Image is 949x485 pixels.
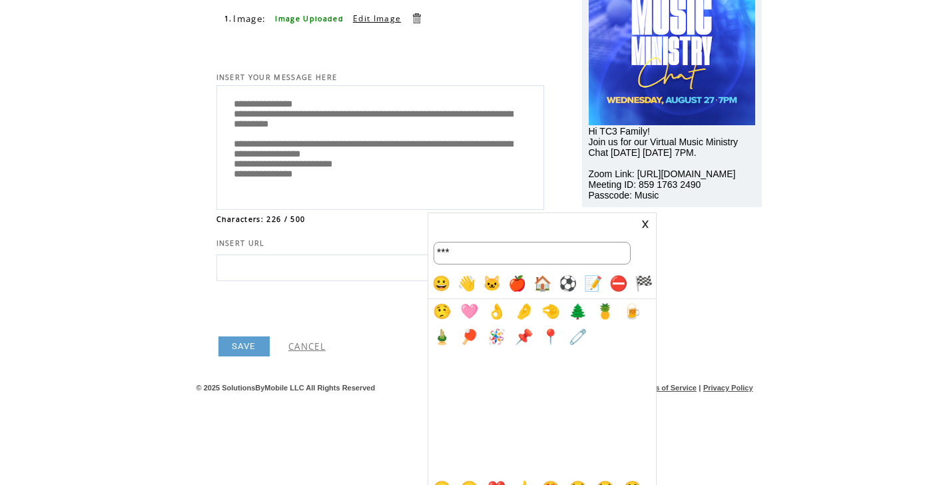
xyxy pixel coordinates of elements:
a: Terms of Service [638,384,697,392]
a: SAVE [218,336,270,356]
span: | [699,384,701,392]
a: Privacy Policy [703,384,753,392]
span: © 2025 SolutionsByMobile LLC All Rights Reserved [196,384,376,392]
a: CANCEL [288,340,326,352]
